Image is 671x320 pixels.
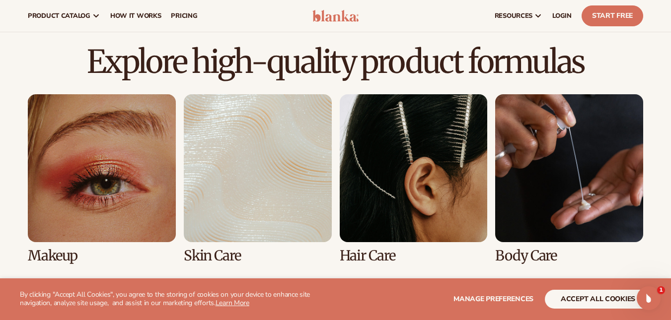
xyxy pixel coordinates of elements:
span: product catalog [28,12,90,20]
h2: Explore high-quality product formulas [28,45,643,78]
h3: Makeup [28,248,176,263]
button: accept all cookies [545,290,651,309]
span: Manage preferences [453,294,533,304]
p: By clicking "Accept All Cookies", you agree to the storing of cookies on your device to enhance s... [20,291,331,308]
span: LOGIN [552,12,572,20]
h3: Hair Care [340,248,488,263]
a: Start Free [582,5,643,26]
div: 1 / 8 [28,94,176,263]
h3: Body Care [495,248,643,263]
iframe: Intercom live chat [637,286,661,310]
span: pricing [171,12,197,20]
span: 1 [657,286,665,294]
img: logo [312,10,359,22]
button: Manage preferences [453,290,533,309]
a: Learn More [216,298,249,308]
span: resources [495,12,532,20]
div: 2 / 8 [184,94,332,263]
div: 3 / 8 [340,94,488,263]
h3: Skin Care [184,248,332,263]
span: How It Works [110,12,161,20]
div: 4 / 8 [495,94,643,263]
